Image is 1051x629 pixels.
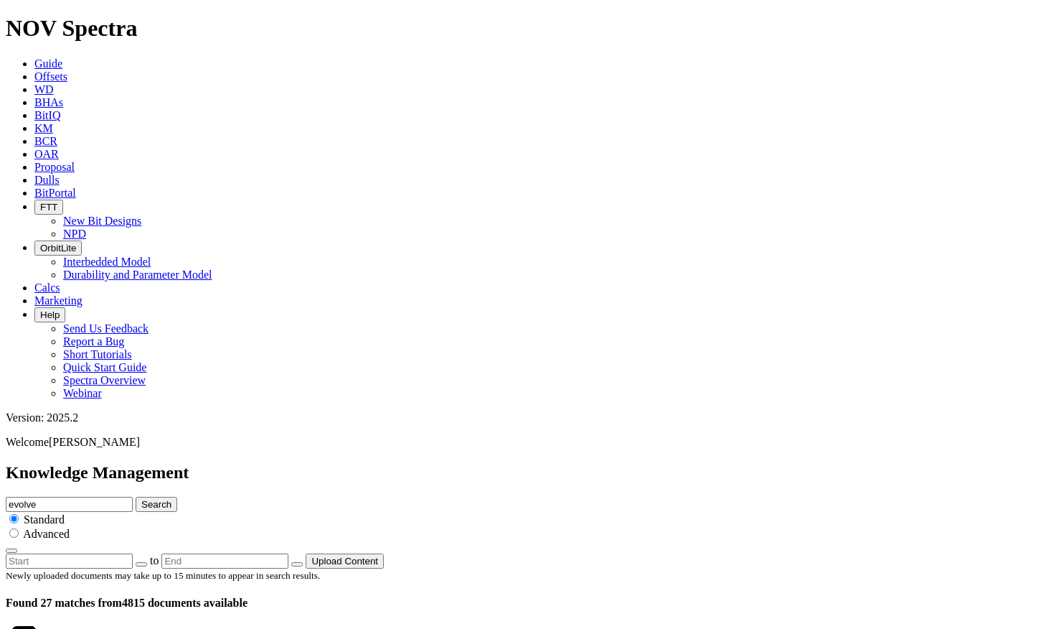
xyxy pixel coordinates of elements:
a: WD [34,83,54,95]
span: Found 27 matches from [6,597,122,609]
a: Quick Start Guide [63,361,146,373]
span: FTT [40,202,57,213]
button: Search [136,497,177,512]
a: New Bit Designs [63,215,141,227]
a: Dulls [34,174,60,186]
span: [PERSON_NAME] [49,436,140,448]
input: e.g. Smoothsteer Record [6,497,133,512]
a: Interbedded Model [63,256,151,268]
div: Version: 2025.2 [6,411,1045,424]
span: OrbitLite [40,243,76,253]
a: Calcs [34,281,60,294]
a: Offsets [34,70,67,83]
a: NPD [63,228,86,240]
a: Send Us Feedback [63,322,149,335]
a: BHAs [34,96,63,108]
a: Spectra Overview [63,374,146,386]
a: Durability and Parameter Model [63,269,212,281]
span: Help [40,309,60,320]
input: End [161,554,288,569]
button: OrbitLite [34,241,82,256]
span: to [150,554,159,567]
h4: 4815 documents available [6,597,1045,610]
button: FTT [34,200,63,215]
a: BCR [34,135,57,147]
a: Guide [34,57,62,70]
p: Welcome [6,436,1045,449]
input: Start [6,554,133,569]
a: BitIQ [34,109,60,121]
a: Report a Bug [63,335,124,348]
a: Marketing [34,294,83,307]
a: Short Tutorials [63,348,132,360]
a: OAR [34,148,59,160]
a: Webinar [63,387,102,399]
a: KM [34,122,53,134]
small: Newly uploaded documents may take up to 15 minutes to appear in search results. [6,570,320,581]
h1: NOV Spectra [6,15,1045,42]
button: Help [34,307,65,322]
button: Upload Content [306,554,384,569]
a: BitPortal [34,187,76,199]
span: Advanced [23,528,70,540]
h2: Knowledge Management [6,463,1045,483]
a: Proposal [34,161,75,173]
span: Standard [24,513,65,526]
